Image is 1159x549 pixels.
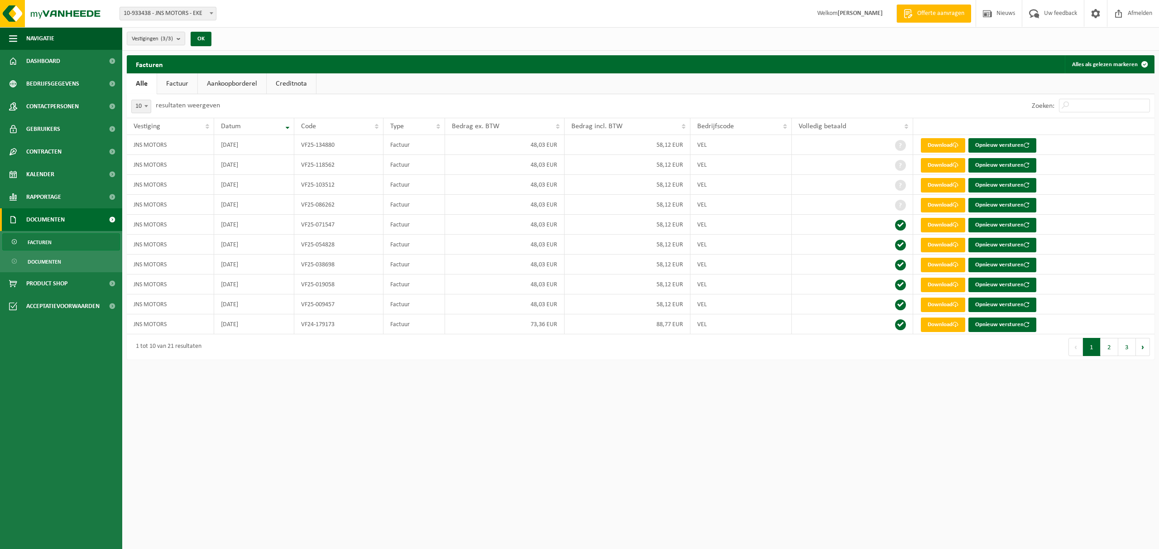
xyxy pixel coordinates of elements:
[690,155,792,175] td: VEL
[1068,338,1083,356] button: Previous
[690,314,792,334] td: VEL
[214,195,295,215] td: [DATE]
[445,155,564,175] td: 48,03 EUR
[565,314,690,334] td: 88,77 EUR
[1065,55,1154,73] button: Alles als gelezen markeren
[896,5,971,23] a: Offerte aanvragen
[120,7,216,20] span: 10-933438 - JNS MOTORS - EKE
[445,294,564,314] td: 48,03 EUR
[390,123,404,130] span: Type
[968,298,1036,312] button: Opnieuw versturen
[445,235,564,255] td: 48,03 EUR
[968,258,1036,272] button: Opnieuw versturen
[445,274,564,294] td: 48,03 EUR
[156,102,220,109] label: resultaten weergeven
[921,238,965,252] a: Download
[445,215,564,235] td: 48,03 EUR
[1083,338,1101,356] button: 1
[267,73,316,94] a: Creditnota
[132,100,151,113] span: 10
[565,135,690,155] td: 58,12 EUR
[26,95,79,118] span: Contactpersonen
[383,215,445,235] td: Factuur
[127,314,214,334] td: JNS MOTORS
[565,294,690,314] td: 58,12 EUR
[445,314,564,334] td: 73,36 EUR
[26,186,61,208] span: Rapportage
[690,235,792,255] td: VEL
[968,218,1036,232] button: Opnieuw versturen
[690,294,792,314] td: VEL
[915,9,967,18] span: Offerte aanvragen
[968,278,1036,292] button: Opnieuw versturen
[921,178,965,193] a: Download
[968,238,1036,252] button: Opnieuw versturen
[838,10,883,17] strong: [PERSON_NAME]
[565,155,690,175] td: 58,12 EUR
[127,55,172,73] h2: Facturen
[127,294,214,314] td: JNS MOTORS
[132,32,173,46] span: Vestigingen
[383,294,445,314] td: Factuur
[214,135,295,155] td: [DATE]
[383,314,445,334] td: Factuur
[214,175,295,195] td: [DATE]
[26,118,60,140] span: Gebruikers
[294,135,383,155] td: VF25-134880
[26,295,100,318] span: Acceptatievoorwaarden
[127,274,214,294] td: JNS MOTORS
[301,123,316,130] span: Code
[214,155,295,175] td: [DATE]
[2,233,120,250] a: Facturen
[968,198,1036,212] button: Opnieuw versturen
[26,27,54,50] span: Navigatie
[28,253,61,270] span: Documenten
[134,123,160,130] span: Vestiging
[131,100,151,113] span: 10
[1136,338,1150,356] button: Next
[383,155,445,175] td: Factuur
[565,235,690,255] td: 58,12 EUR
[383,195,445,215] td: Factuur
[921,158,965,173] a: Download
[1101,338,1118,356] button: 2
[968,158,1036,173] button: Opnieuw versturen
[294,274,383,294] td: VF25-019058
[445,135,564,155] td: 48,03 EUR
[26,163,54,186] span: Kalender
[294,155,383,175] td: VF25-118562
[383,235,445,255] td: Factuur
[221,123,241,130] span: Datum
[445,195,564,215] td: 48,03 EUR
[383,255,445,274] td: Factuur
[26,140,62,163] span: Contracten
[690,255,792,274] td: VEL
[214,215,295,235] td: [DATE]
[921,298,965,312] a: Download
[921,318,965,332] a: Download
[921,218,965,232] a: Download
[2,253,120,270] a: Documenten
[565,195,690,215] td: 58,12 EUR
[690,175,792,195] td: VEL
[198,73,266,94] a: Aankoopborderel
[690,215,792,235] td: VEL
[161,36,173,42] count: (3/3)
[26,272,67,295] span: Product Shop
[565,255,690,274] td: 58,12 EUR
[127,255,214,274] td: JNS MOTORS
[214,294,295,314] td: [DATE]
[127,155,214,175] td: JNS MOTORS
[383,175,445,195] td: Factuur
[131,339,201,355] div: 1 tot 10 van 21 resultaten
[127,135,214,155] td: JNS MOTORS
[127,73,157,94] a: Alle
[127,235,214,255] td: JNS MOTORS
[1032,102,1054,110] label: Zoeken:
[690,274,792,294] td: VEL
[127,32,185,45] button: Vestigingen(3/3)
[383,274,445,294] td: Factuur
[294,255,383,274] td: VF25-038698
[968,138,1036,153] button: Opnieuw versturen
